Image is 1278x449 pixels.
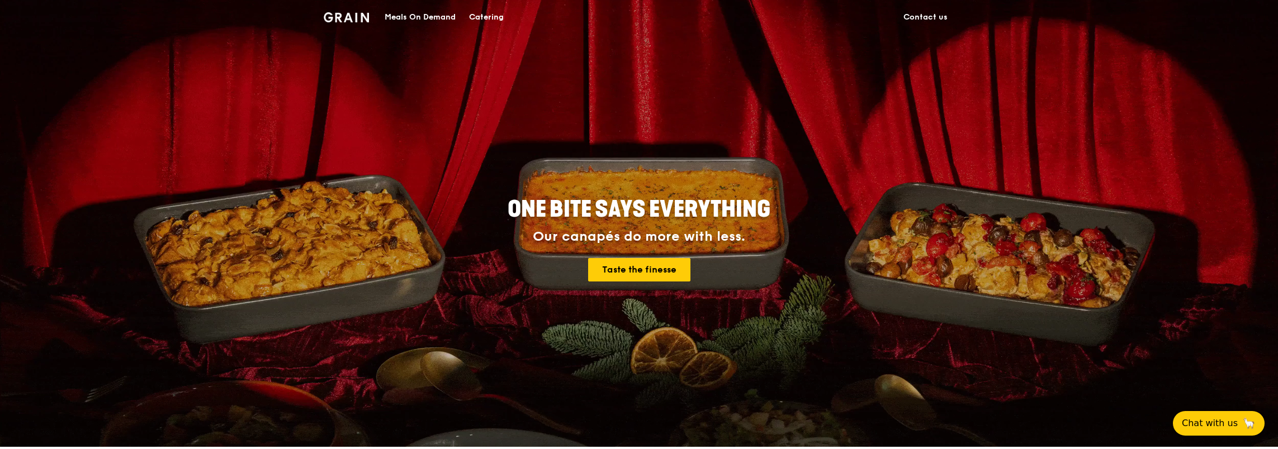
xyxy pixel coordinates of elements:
[508,196,770,223] span: ONE BITE SAYS EVERYTHING
[324,12,369,22] img: Grain
[588,258,690,281] a: Taste the finesse
[462,1,510,34] a: Catering
[1173,411,1265,436] button: Chat with us🦙
[1182,417,1238,430] span: Chat with us
[438,229,840,245] div: Our canapés do more with less.
[469,1,504,34] div: Catering
[385,1,456,34] div: Meals On Demand
[897,1,954,34] a: Contact us
[1242,417,1256,430] span: 🦙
